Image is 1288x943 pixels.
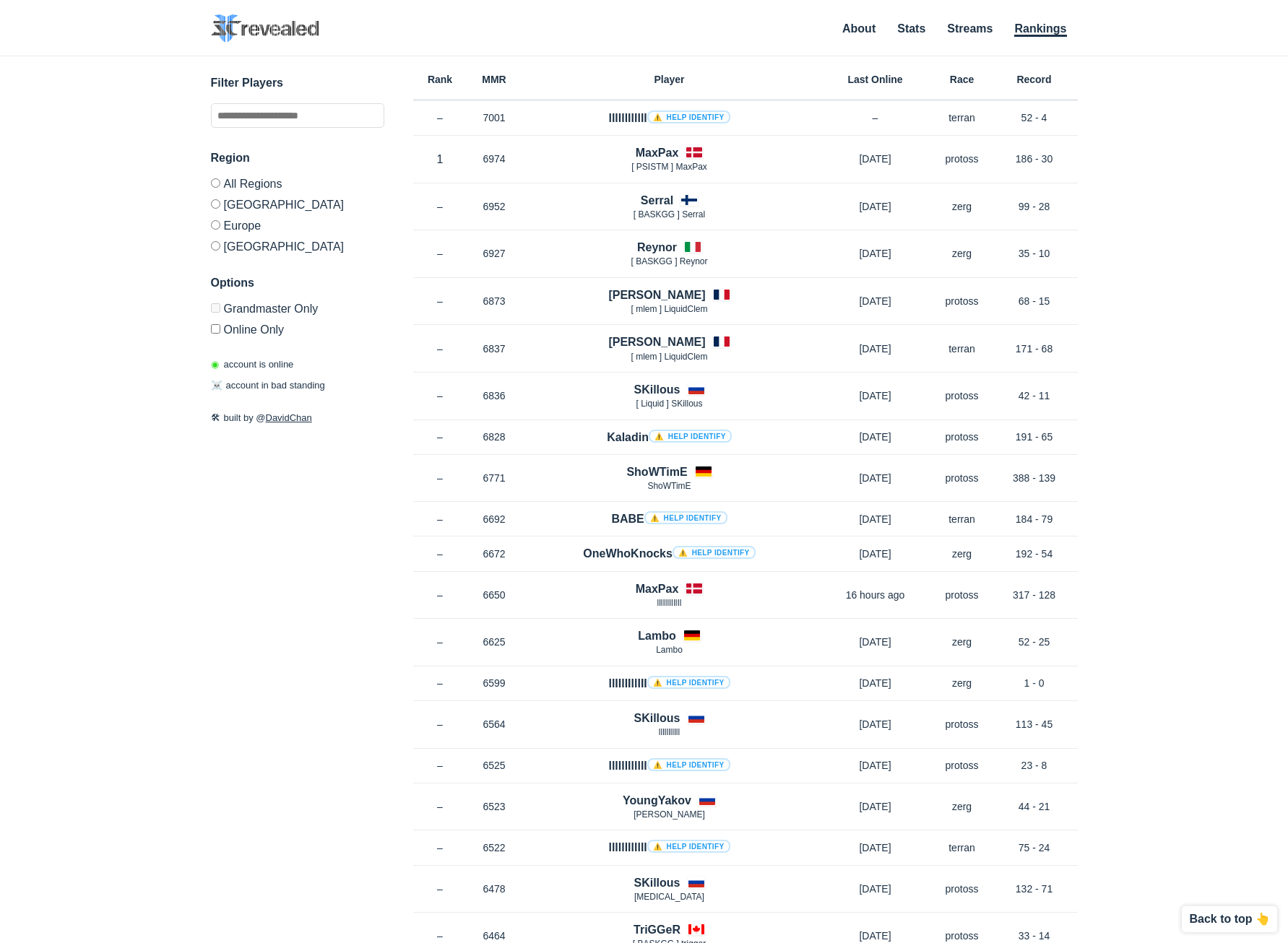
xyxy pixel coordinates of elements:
h4: llIIlIIllIII [608,675,730,692]
h6: Player [522,74,818,84]
span: ☠️ [211,380,222,391]
p: zerg [933,799,991,814]
p: 171 - 68 [991,342,1078,356]
p: 6464 [467,929,522,943]
h4: SKillous [634,710,680,726]
label: Europe [211,214,384,235]
p: [DATE] [818,758,933,773]
a: ⚠️ Help identify [644,511,727,524]
p: [DATE] [818,840,933,855]
p: – [413,512,467,526]
p: – [413,588,467,602]
p: 6771 [467,471,522,485]
span: [PERSON_NAME] [634,809,705,820]
p: 6672 [467,547,522,561]
span: [ BASKGG ] Serral [634,209,705,220]
p: protoss [933,388,991,403]
p: – [413,635,467,649]
p: 1 - 0 [991,676,1078,690]
p: [DATE] [818,246,933,261]
a: ⚠️ Help identify [647,676,730,689]
p: 6927 [467,246,522,261]
span: lllIlllIllIl [657,598,682,608]
span: [ BASKGG ] Reynor [631,256,707,266]
a: Streams [947,22,993,35]
p: – [413,547,467,561]
p: 7001 [467,110,522,125]
p: – [413,342,467,356]
h6: Rank [413,74,467,84]
p: – [413,294,467,308]
input: Europe [211,220,220,230]
h4: llllllllllll [608,110,730,126]
p: 52 - 25 [991,635,1078,649]
p: built by @ [211,411,384,425]
h6: Race [933,74,991,84]
p: 6522 [467,840,522,855]
h6: MMR [467,74,522,84]
p: 132 - 71 [991,882,1078,896]
input: All Regions [211,178,220,188]
h4: BABE [611,510,727,527]
span: Lambo [656,645,683,655]
p: 23 - 8 [991,758,1078,773]
p: terran [933,110,991,125]
p: 1 [413,151,467,168]
p: 6564 [467,717,522,731]
p: 16 hours ago [818,588,933,602]
h3: Region [211,149,384,167]
p: 317 - 128 [991,588,1078,602]
p: 68 - 15 [991,294,1078,308]
p: account in bad standing [211,378,325,393]
p: – [413,110,467,125]
p: 6692 [467,512,522,526]
p: zerg [933,199,991,214]
p: [DATE] [818,430,933,444]
p: 6974 [467,152,522,166]
h4: Reynor [637,239,677,256]
h4: llllllllllll [608,839,730,856]
p: – [413,246,467,261]
span: [ PSISTM ] MaxPax [631,162,707,172]
p: – [413,882,467,896]
label: [GEOGRAPHIC_DATA] [211,235,384,253]
h4: TriGGeR [634,921,680,938]
p: – [413,929,467,943]
p: [DATE] [818,717,933,731]
h4: [PERSON_NAME] [608,334,705,350]
p: – [413,758,467,773]
p: 192 - 54 [991,547,1078,561]
p: protoss [933,717,991,731]
p: 44 - 21 [991,799,1078,814]
p: 113 - 45 [991,717,1078,731]
p: [DATE] [818,799,933,814]
a: DavidChan [266,412,312,423]
p: [DATE] [818,929,933,943]
p: [DATE] [818,342,933,356]
p: 6599 [467,676,522,690]
p: terran [933,512,991,526]
h4: OneWhoKnocks [583,545,755,562]
input: [GEOGRAPHIC_DATA] [211,241,220,251]
p: [DATE] [818,547,933,561]
span: lllllllllll [659,727,680,737]
p: [DATE] [818,635,933,649]
input: Grandmaster Only [211,303,220,313]
p: – [413,840,467,855]
p: – [413,717,467,731]
h4: ShoWTimE [626,464,687,480]
h3: Options [211,274,384,292]
span: [MEDICAL_DATA] [634,892,704,902]
img: SC2 Revealed [211,14,319,43]
p: 6478 [467,882,522,896]
p: 6873 [467,294,522,308]
h3: Filter Players [211,74,384,92]
a: ⚠️ Help identify [647,840,730,853]
p: protoss [933,294,991,308]
h4: Kaladin [607,429,732,446]
h4: SKillous [634,874,680,891]
h4: llllllllllll [608,757,730,774]
a: ⚠️ Help identify [647,110,730,123]
p: [DATE] [818,882,933,896]
span: ◉ [211,359,219,370]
